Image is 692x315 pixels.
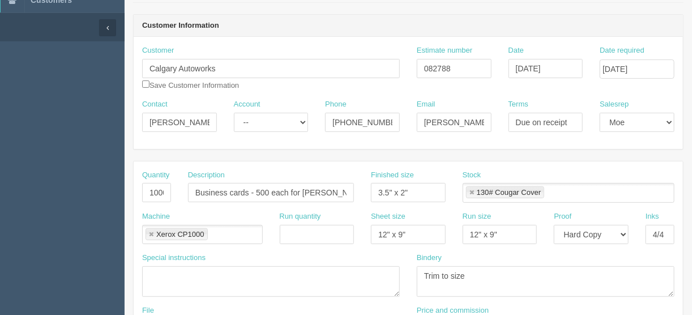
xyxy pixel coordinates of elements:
[417,45,472,56] label: Estimate number
[142,45,400,91] div: Save Customer Information
[509,45,524,56] label: Date
[371,170,414,181] label: Finished size
[463,211,492,222] label: Run size
[646,211,659,222] label: Inks
[371,211,405,222] label: Sheet size
[188,170,225,181] label: Description
[142,253,206,263] label: Special instructions
[417,253,442,263] label: Bindery
[417,99,435,110] label: Email
[142,59,400,78] input: Enter customer name
[554,211,571,222] label: Proof
[463,170,481,181] label: Stock
[142,211,170,222] label: Machine
[234,99,260,110] label: Account
[142,170,169,181] label: Quantity
[142,99,168,110] label: Contact
[280,211,321,222] label: Run quantity
[142,45,174,56] label: Customer
[156,231,204,238] div: Xerox CP1000
[509,99,528,110] label: Terms
[600,45,644,56] label: Date required
[134,15,683,37] header: Customer Information
[600,99,629,110] label: Salesrep
[325,99,347,110] label: Phone
[417,266,674,297] textarea: Trim to size
[477,189,541,196] div: 130# Cougar Cover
